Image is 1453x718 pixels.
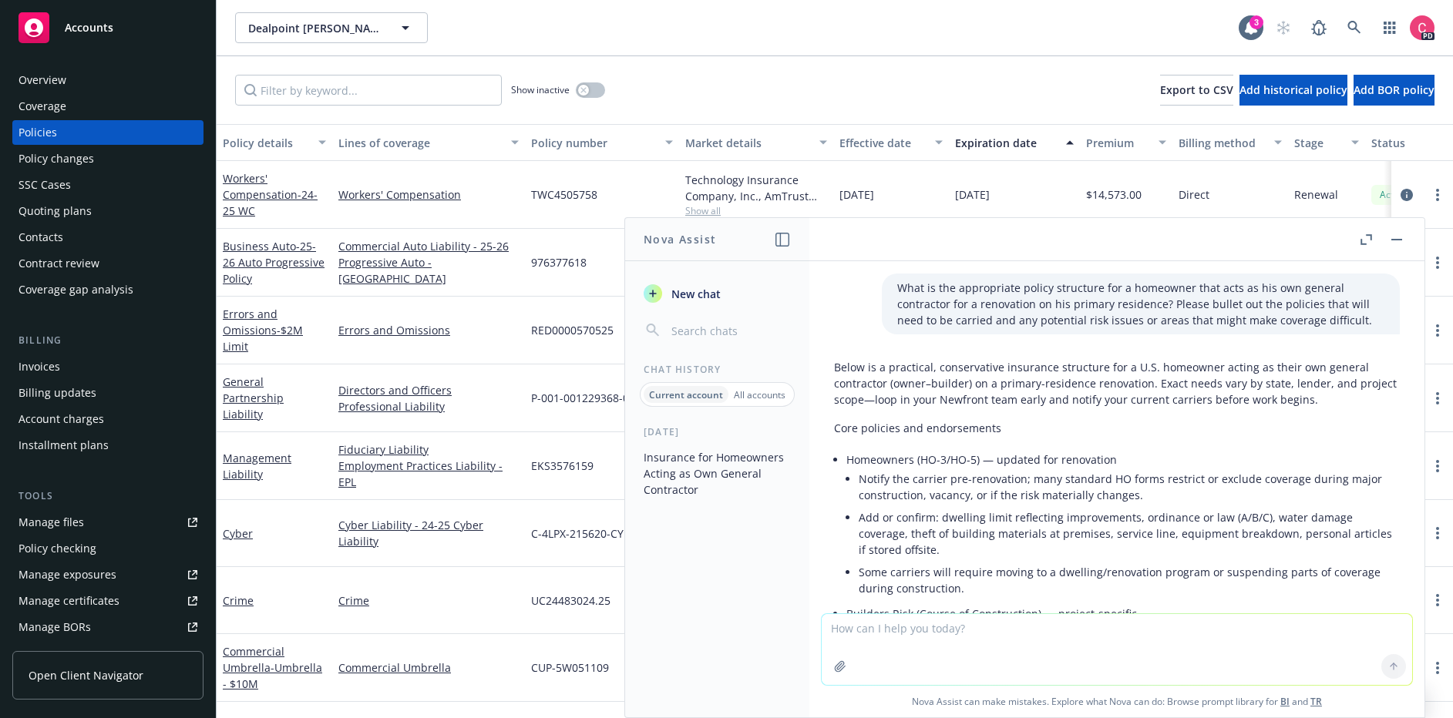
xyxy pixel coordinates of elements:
a: SSC Cases [12,173,203,197]
a: Contract review [12,251,203,276]
a: Manage files [12,510,203,535]
h1: Nova Assist [644,231,716,247]
span: P-001-001229368-02 [531,390,635,406]
a: Cyber [223,526,253,541]
div: Stage [1294,135,1342,151]
p: Current account [649,388,723,401]
button: Lines of coverage [332,124,525,161]
button: Expiration date [949,124,1080,161]
span: Direct [1179,186,1209,203]
div: Quoting plans [18,199,92,223]
div: Manage files [18,510,84,535]
a: more [1428,591,1447,609]
button: Market details [679,124,833,161]
span: UC24483024.25 [531,592,610,609]
a: more [1428,253,1447,272]
div: Policy changes [18,146,94,171]
span: Dealpoint [PERSON_NAME], LLC [248,20,382,36]
a: Policy changes [12,146,203,171]
div: Lines of coverage [338,135,502,151]
span: Nova Assist can make mistakes. Explore what Nova can do: Browse prompt library for and [816,686,1418,717]
div: Expiration date [955,135,1057,151]
a: Commercial Umbrella [223,644,322,691]
a: Coverage [12,94,203,119]
button: Premium [1080,124,1172,161]
button: Stage [1288,124,1365,161]
span: [DATE] [955,186,990,203]
button: Dealpoint [PERSON_NAME], LLC [235,12,428,43]
a: Manage certificates [12,589,203,613]
a: Cyber Liability - 24-25 Cyber Liability [338,517,519,549]
a: Fiduciary Liability [338,441,519,458]
a: Accounts [12,6,203,49]
p: What is the appropriate policy structure for a homeowner that acts as his own general contractor ... [897,280,1384,328]
div: Technology Insurance Company, Inc., AmTrust Financial Services [685,172,827,204]
div: Premium [1086,135,1149,151]
a: Employment Practices Liability - EPL [338,458,519,490]
div: Billing [12,333,203,348]
div: SSC Cases [18,173,71,197]
a: more [1428,321,1447,340]
button: Insurance for Homeowners Acting as Own General Contractor [637,445,797,502]
button: Billing method [1172,124,1288,161]
span: Show all [685,204,827,217]
span: New chat [668,286,721,302]
p: Builders Risk (Course of Construction) — project-specific [846,606,1400,622]
li: Some carriers will require moving to a dwelling/renovation program or suspending parts of coverag... [859,561,1400,599]
a: Business Auto [223,239,325,286]
span: Export to CSV [1160,82,1233,97]
a: TR [1310,695,1322,708]
li: Add or confirm: dwelling limit reflecting improvements, ordinance or law (A/B/C), water damage co... [859,506,1400,561]
span: Open Client Navigator [29,667,143,683]
a: Workers' Compensation [223,171,318,218]
a: Management Liability [223,451,291,481]
div: Coverage [18,94,66,119]
span: 976377618 [531,254,587,270]
div: Account charges [18,407,104,431]
div: Manage BORs [18,615,91,639]
div: 3 [1250,15,1263,29]
a: Commercial Auto Liability - 25-26 Progressive Auto - [GEOGRAPHIC_DATA] [338,238,519,287]
a: Search [1339,12,1370,43]
span: - 25-26 Auto Progressive Policy [223,239,325,286]
button: Add historical policy [1239,75,1347,106]
p: Below is a practical, conservative insurance structure for a U.S. homeowner acting as their own g... [834,359,1400,408]
span: RED0000570525 [531,322,614,338]
span: Add BOR policy [1354,82,1435,97]
a: more [1428,659,1447,677]
div: Market details [685,135,810,151]
a: Manage exposures [12,562,203,587]
a: Switch app [1374,12,1405,43]
div: Manage exposures [18,562,116,587]
div: Contacts [18,225,63,250]
p: Homeowners (HO-3/HO-5) — updated for renovation [846,451,1400,468]
a: Quoting plans [12,199,203,223]
span: Active [1377,188,1408,202]
a: Invoices [12,354,203,379]
a: circleInformation [1398,186,1416,204]
span: Show inactive [511,83,570,96]
a: more [1428,524,1447,542]
button: Add BOR policy [1354,75,1435,106]
div: Policy details [223,135,309,151]
div: Policy number [531,135,656,151]
a: more [1428,389,1447,408]
a: Overview [12,68,203,92]
div: Coverage gap analysis [18,277,133,302]
div: [DATE] [625,425,809,438]
a: Workers' Compensation [338,186,519,203]
div: Manage certificates [18,589,119,613]
div: Contract review [18,251,99,276]
a: Directors and Officers [338,382,519,398]
div: Policies [18,120,57,145]
button: Policy number [525,124,679,161]
div: Effective date [839,135,926,151]
input: Search chats [668,320,791,341]
div: Policy checking [18,536,96,561]
button: Policy details [217,124,332,161]
button: Export to CSV [1160,75,1233,106]
a: Start snowing [1268,12,1299,43]
a: more [1428,186,1447,204]
a: Crime [223,593,254,608]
